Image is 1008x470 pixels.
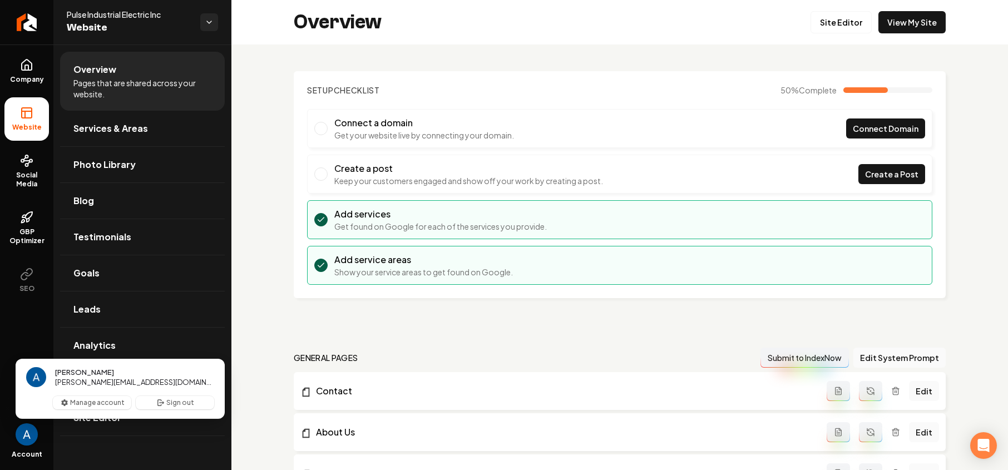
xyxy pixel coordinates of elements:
[334,175,603,186] p: Keep your customers engaged and show off your work by creating a post.
[73,339,116,352] span: Analytics
[16,423,38,446] img: Andrew Magana
[334,207,547,221] h3: Add services
[67,20,191,36] span: Website
[73,230,131,244] span: Testimonials
[878,11,946,33] a: View My Site
[827,422,850,442] button: Add admin page prompt
[55,367,114,377] span: [PERSON_NAME]
[8,123,46,132] span: Website
[307,85,334,95] span: Setup
[73,303,101,316] span: Leads
[15,284,39,293] span: SEO
[136,396,214,409] button: Sign out
[300,384,827,398] a: Contact
[853,348,946,368] button: Edit System Prompt
[334,221,547,232] p: Get found on Google for each of the services you provide.
[811,11,872,33] a: Site Editor
[73,266,100,280] span: Goals
[334,116,514,130] h3: Connect a domain
[334,130,514,141] p: Get your website live by connecting your domain.
[827,381,850,401] button: Add admin page prompt
[4,227,49,245] span: GBP Optimizer
[865,169,918,180] span: Create a Post
[307,85,380,96] h2: Checklist
[334,253,513,266] h3: Add service areas
[799,85,837,95] span: Complete
[4,171,49,189] span: Social Media
[909,422,939,442] a: Edit
[73,122,148,135] span: Services & Areas
[909,381,939,401] a: Edit
[26,367,46,387] img: Andrew Magana
[853,123,918,135] span: Connect Domain
[294,11,382,33] h2: Overview
[334,266,513,278] p: Show your service areas to get found on Google.
[73,63,116,76] span: Overview
[300,426,827,439] a: About Us
[970,432,997,459] div: Open Intercom Messenger
[73,77,211,100] span: Pages that are shared across your website.
[53,396,131,409] button: Manage account
[760,348,849,368] button: Submit to IndexNow
[12,450,42,459] span: Account
[73,194,94,207] span: Blog
[55,377,214,387] span: [PERSON_NAME][EMAIL_ADDRESS][DOMAIN_NAME]
[780,85,837,96] span: 50 %
[17,13,37,31] img: Rebolt Logo
[294,352,358,363] h2: general pages
[6,75,48,84] span: Company
[67,9,191,20] span: Pulse Industrial Electric Inc
[73,158,136,171] span: Photo Library
[334,162,603,175] h3: Create a post
[16,359,225,419] div: User button popover
[16,423,38,446] button: Close user button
